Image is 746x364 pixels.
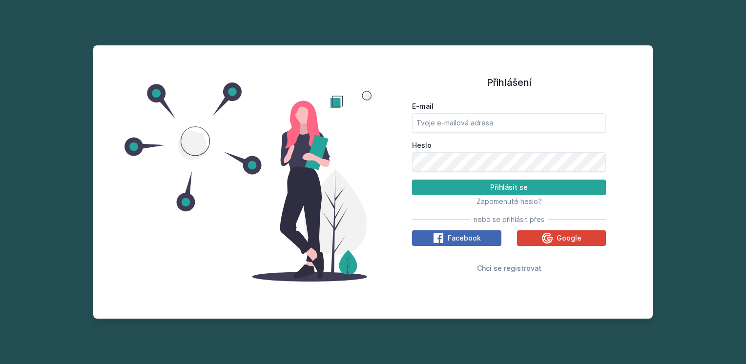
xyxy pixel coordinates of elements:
button: Facebook [412,230,501,246]
span: Google [557,233,581,243]
span: nebo se přihlásit přes [474,215,544,224]
button: Google [517,230,606,246]
input: Tvoje e-mailová adresa [412,113,606,133]
button: Chci se registrovat [477,262,541,274]
button: Přihlásit se [412,180,606,195]
span: Facebook [448,233,481,243]
span: Chci se registrovat [477,264,541,272]
span: Zapomenuté heslo? [477,197,542,205]
label: Heslo [412,141,606,150]
label: E-mail [412,101,606,111]
h1: Přihlášení [412,75,606,90]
